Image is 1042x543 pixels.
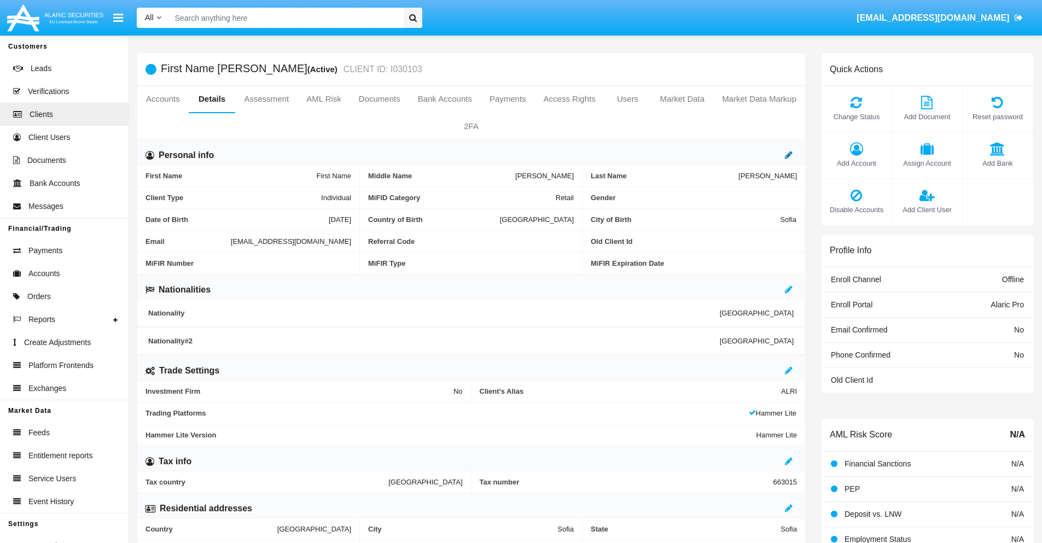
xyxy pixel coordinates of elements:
h6: Tax info [159,456,191,468]
span: City [368,525,557,533]
span: [GEOGRAPHIC_DATA] [277,525,351,533]
a: [EMAIL_ADDRESS][DOMAIN_NAME] [852,3,1028,33]
span: Email [145,237,231,246]
span: First Name [316,172,351,180]
span: Gender [591,194,797,202]
span: Entitlement reports [28,450,93,462]
span: [PERSON_NAME] [738,172,797,180]
span: N/A [1011,510,1024,518]
span: All [145,13,154,22]
span: [PERSON_NAME] [515,172,574,180]
div: (Active) [307,63,341,75]
span: Email Confirmed [831,325,887,334]
h6: Profile Info [830,245,871,255]
span: Create Adjustments [24,337,91,348]
span: Date of Birth [145,215,329,224]
span: Sofia [780,215,796,224]
span: MiFIR Type [368,259,574,267]
span: Old Client Id [591,237,796,246]
span: [EMAIL_ADDRESS][DOMAIN_NAME] [231,237,351,246]
span: [GEOGRAPHIC_DATA] [388,478,462,486]
span: State [591,525,781,533]
a: Details [189,86,236,112]
span: Add Bank [968,158,1027,168]
span: MiFIR Number [145,259,351,267]
span: Offline [1002,275,1024,284]
span: Last Name [591,172,738,180]
span: Add Document [898,112,957,122]
span: Individual [321,194,351,202]
span: Reports [28,314,55,325]
span: No [1014,351,1024,359]
span: Phone Confirmed [831,351,890,359]
span: Hammer Lite [756,431,797,439]
span: Service Users [28,473,76,484]
span: Hammer Lite Version [145,431,756,439]
span: Platform Frontends [28,360,94,371]
a: Assessment [235,86,298,112]
span: Deposit vs. LNW [845,510,901,518]
h6: Trade Settings [159,365,219,377]
span: Assign Account [898,158,957,168]
span: Reset password [968,112,1027,122]
h6: Personal info [159,149,214,161]
span: Accounts [28,268,60,279]
span: Investment Firm [145,387,453,395]
span: Referral Code [368,237,574,246]
span: Country of Birth [368,215,500,224]
a: Bank Accounts [409,86,481,112]
h6: Quick Actions [830,64,883,74]
span: 663015 [773,478,797,486]
span: Exchanges [28,383,66,394]
span: [GEOGRAPHIC_DATA] [500,215,574,224]
h6: AML Risk Score [830,429,892,440]
span: Sofia [781,525,797,533]
span: Orders [27,291,51,302]
a: Payments [481,86,535,112]
span: Old Client Id [831,376,873,384]
span: Messages [28,201,63,212]
h6: Residential addresses [160,503,252,515]
a: All [137,12,170,24]
span: Disable Accounts [827,205,886,215]
h6: Nationalities [159,284,211,296]
span: First Name [145,172,316,180]
span: Tax country [145,478,388,486]
span: Middle Name [368,172,515,180]
span: Change Status [827,112,886,122]
span: Country [145,525,277,533]
span: Client Users [28,132,70,143]
span: Payments [28,245,62,256]
span: Event History [28,496,74,507]
span: Enroll Portal [831,300,872,309]
span: Hammer Lite [749,409,796,417]
span: Sofia [557,525,574,533]
span: PEP [845,484,860,493]
span: MiFID Category [368,194,556,202]
span: Retail [556,194,574,202]
span: Bank Accounts [30,178,80,189]
h5: First Name [PERSON_NAME] [161,63,422,75]
span: [GEOGRAPHIC_DATA] [720,337,794,345]
span: [DATE] [329,215,351,224]
span: Verifications [28,86,69,97]
span: Client’s Alias [480,387,782,395]
span: N/A [1010,428,1025,441]
span: N/A [1011,484,1024,493]
a: Users [604,86,651,112]
span: No [1014,325,1024,334]
span: Alaric Pro [991,300,1024,309]
img: Logo image [5,2,105,34]
span: No [453,387,463,395]
a: Market Data [651,86,713,112]
span: Clients [30,109,53,120]
span: Add Client User [898,205,957,215]
span: [GEOGRAPHIC_DATA] [720,309,794,317]
span: Trading Platforms [145,409,749,417]
span: N/A [1011,459,1024,468]
span: ALRI [781,387,797,395]
span: Documents [27,155,66,166]
input: Search [170,8,400,28]
a: Documents [350,86,409,112]
span: Add Account [827,158,886,168]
